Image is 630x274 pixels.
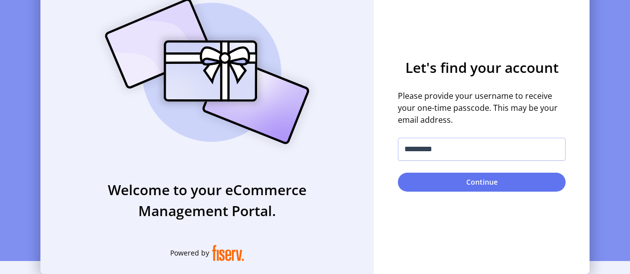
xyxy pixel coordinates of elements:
[398,57,566,78] h3: Let's find your account
[40,179,374,221] h3: Welcome to your eCommerce Management Portal.
[398,173,566,192] button: Continue
[170,248,209,258] span: Powered by
[398,90,566,126] span: Please provide your username to receive your one-time passcode. This may be your email address.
